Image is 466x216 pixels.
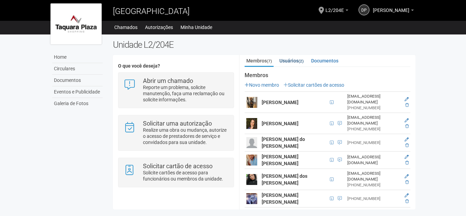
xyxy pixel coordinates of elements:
[52,86,103,98] a: Eventos e Publicidade
[123,120,228,145] a: Solicitar uma autorização Realize uma obra ou mudança, autorize o acesso de prestadores de serviç...
[405,143,409,148] a: Excluir membro
[347,105,398,111] div: [PHONE_NUMBER]
[298,59,304,63] small: (2)
[262,136,305,149] strong: [PERSON_NAME] do [PERSON_NAME]
[113,40,416,50] h2: Unidade L2/204E
[246,193,257,204] img: user.png
[267,59,272,63] small: (7)
[143,170,229,182] p: Solicite cartões de acesso para funcionários ou membros da unidade.
[246,137,257,148] img: user.png
[246,118,257,129] img: user.png
[325,1,344,13] span: L2/204E
[123,163,228,182] a: Solicitar cartão de acesso Solicite cartões de acesso para funcionários ou membros da unidade.
[405,199,409,204] a: Excluir membro
[405,103,409,107] a: Excluir membro
[347,171,398,182] div: [EMAIL_ADDRESS][DOMAIN_NAME]
[262,192,298,205] strong: [PERSON_NAME] [PERSON_NAME]
[245,56,274,67] a: Membros(7)
[262,100,298,105] strong: [PERSON_NAME]
[405,160,409,165] a: Excluir membro
[118,63,234,69] h4: O que você deseja?
[359,4,369,15] a: DP
[245,72,410,78] strong: Membros
[278,56,305,66] a: Usuários(2)
[143,127,229,145] p: Realize uma obra ou mudança, autorize o acesso de prestadores de serviço e convidados para sua un...
[405,97,409,102] a: Editar membro
[347,182,398,188] div: [PHONE_NUMBER]
[347,196,398,202] div: [PHONE_NUMBER]
[52,75,103,86] a: Documentos
[245,82,279,88] a: Novo membro
[405,118,409,123] a: Editar membro
[262,154,298,166] strong: [PERSON_NAME] [PERSON_NAME]
[325,9,348,14] a: L2/204E
[262,121,298,126] strong: [PERSON_NAME]
[405,174,409,179] a: Editar membro
[52,52,103,63] a: Home
[123,78,228,103] a: Abrir um chamado Reporte um problema, solicite manutenção, faça uma reclamação ou solicite inform...
[143,162,213,170] strong: Solicitar cartão de acesso
[347,115,398,126] div: [EMAIL_ADDRESS][DOMAIN_NAME]
[52,98,103,109] a: Galeria de Fotos
[373,1,409,13] span: Daniele Pinheiro
[52,63,103,75] a: Circulares
[262,173,307,186] strong: [PERSON_NAME] dos [PERSON_NAME]
[347,93,398,105] div: [EMAIL_ADDRESS][DOMAIN_NAME]
[246,97,257,108] img: user.png
[114,23,137,32] a: Chamados
[246,155,257,165] img: user.png
[50,3,102,44] img: logo.jpg
[347,154,398,166] div: [EMAIL_ADDRESS][DOMAIN_NAME]
[373,9,414,14] a: [PERSON_NAME]
[347,126,398,132] div: [PHONE_NUMBER]
[180,23,212,32] a: Minha Unidade
[347,140,398,146] div: [PHONE_NUMBER]
[405,137,409,142] a: Editar membro
[145,23,173,32] a: Autorizações
[143,77,193,84] strong: Abrir um chamado
[405,124,409,129] a: Excluir membro
[246,174,257,185] img: user.png
[113,6,190,16] span: [GEOGRAPHIC_DATA]
[405,155,409,159] a: Editar membro
[405,193,409,198] a: Editar membro
[283,82,344,88] a: Solicitar cartões de acesso
[143,120,212,127] strong: Solicitar uma autorização
[405,180,409,185] a: Excluir membro
[309,56,340,66] a: Documentos
[143,84,229,103] p: Reporte um problema, solicite manutenção, faça uma reclamação ou solicite informações.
